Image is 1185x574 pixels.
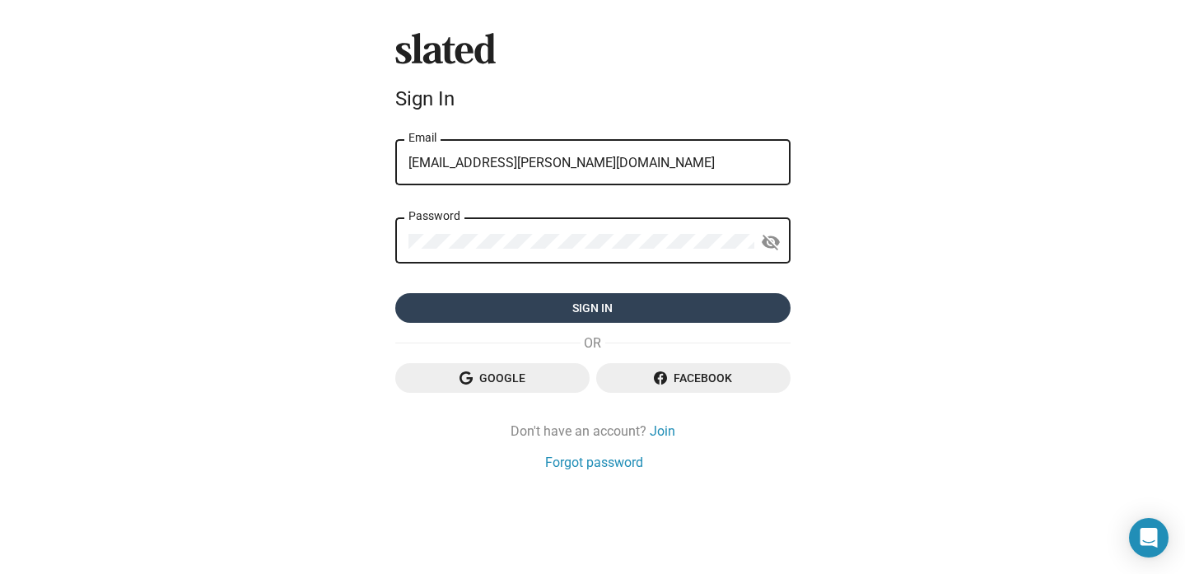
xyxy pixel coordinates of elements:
[1129,518,1169,558] div: Open Intercom Messenger
[395,293,791,323] button: Sign in
[609,363,777,393] span: Facebook
[395,33,791,117] sl-branding: Sign In
[596,363,791,393] button: Facebook
[408,363,576,393] span: Google
[395,422,791,440] div: Don't have an account?
[761,230,781,255] mat-icon: visibility_off
[754,226,787,259] button: Show password
[545,454,643,471] a: Forgot password
[650,422,675,440] a: Join
[408,293,777,323] span: Sign in
[395,363,590,393] button: Google
[395,87,791,110] div: Sign In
